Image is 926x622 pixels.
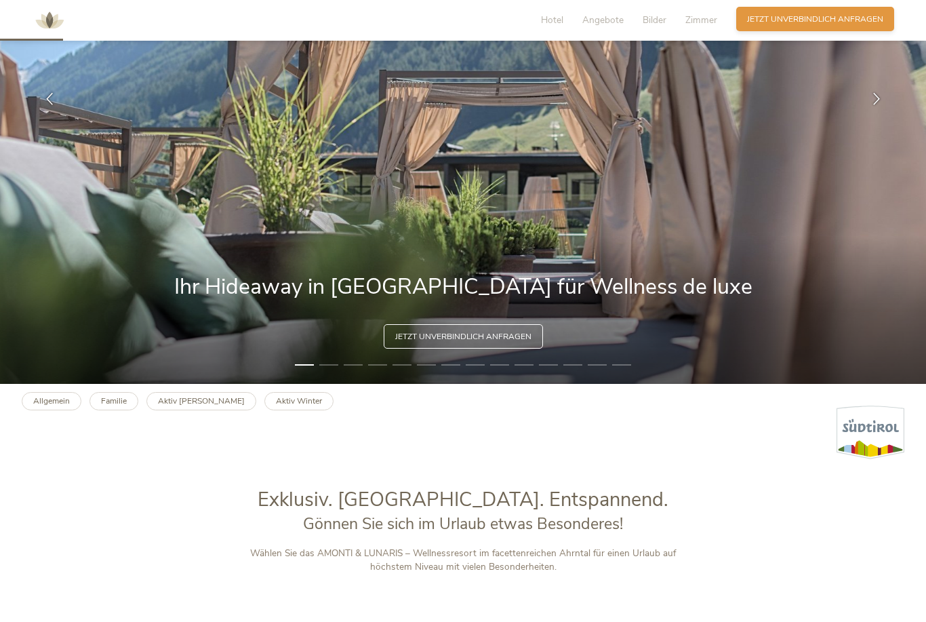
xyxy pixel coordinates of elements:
span: Hotel [541,14,563,26]
span: Exklusiv. [GEOGRAPHIC_DATA]. Entspannend. [258,486,668,513]
img: Südtirol [837,406,904,459]
a: Allgemein [22,392,81,410]
span: Bilder [643,14,666,26]
span: Jetzt unverbindlich anfragen [395,331,531,343]
a: Aktiv [PERSON_NAME] [146,392,256,410]
a: Familie [89,392,138,410]
p: Wählen Sie das AMONTI & LUNARIS – Wellnessresort im facettenreichen Ahrntal für einen Urlaub auf ... [237,547,689,575]
span: Zimmer [685,14,717,26]
a: AMONTI & LUNARIS Wellnessresort [29,16,70,24]
span: Gönnen Sie sich im Urlaub etwas Besonderes! [303,513,623,534]
b: Aktiv [PERSON_NAME] [158,395,245,406]
b: Allgemein [33,395,70,406]
span: Jetzt unverbindlich anfragen [747,14,883,25]
b: Aktiv Winter [276,395,322,406]
span: Angebote [582,14,624,26]
a: Aktiv Winter [264,392,334,410]
b: Familie [101,395,127,406]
